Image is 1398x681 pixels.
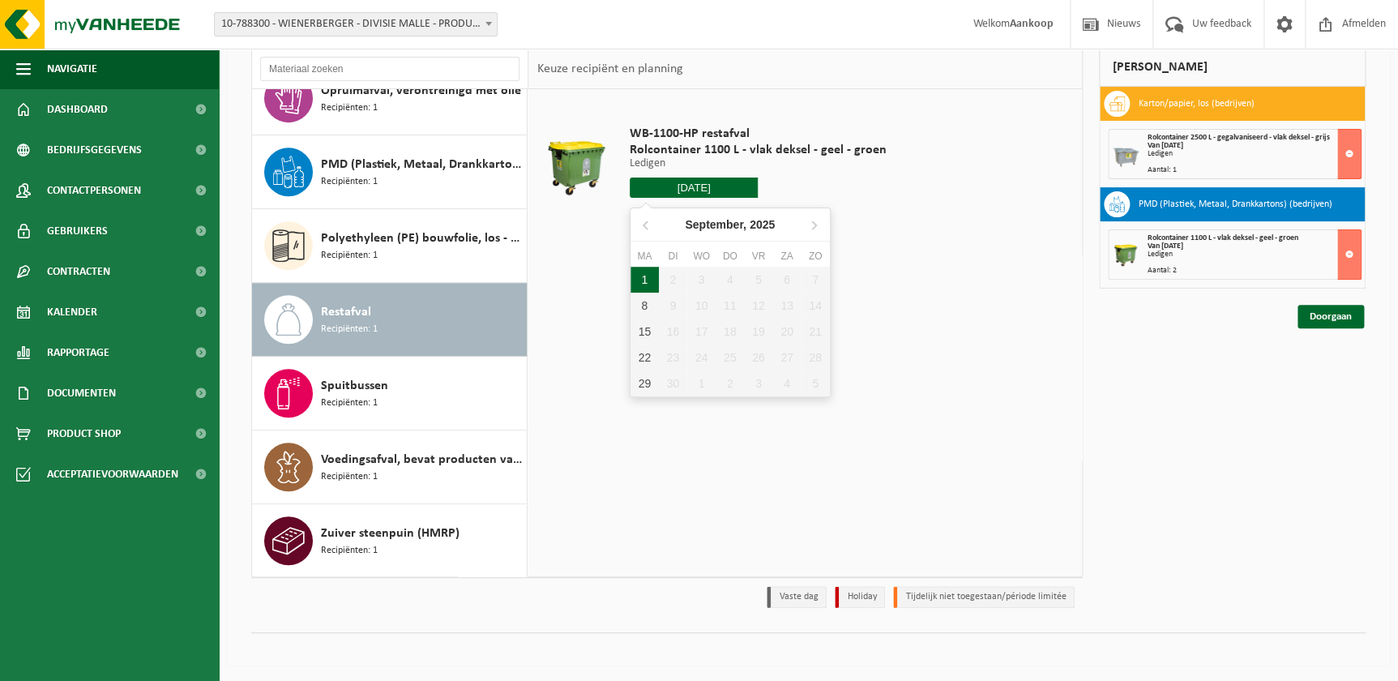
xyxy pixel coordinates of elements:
button: Restafval Recipiënten: 1 [252,283,528,357]
span: Polyethyleen (PE) bouwfolie, los - naturel/gekleurd [321,229,523,248]
span: Restafval [321,302,371,322]
a: Doorgaan [1298,305,1364,328]
span: Contactpersonen [47,170,141,211]
div: September, [678,212,781,238]
span: Contracten [47,251,110,292]
span: Navigatie [47,49,97,89]
span: Rolcontainer 1100 L - vlak deksel - geel - groen [1147,233,1298,242]
i: 2025 [750,219,775,230]
div: ma [631,248,659,264]
span: Recipiënten: 1 [321,543,378,559]
span: Gebruikers [47,211,108,251]
span: Rapportage [47,332,109,373]
h3: Karton/papier, los (bedrijven) [1138,91,1254,117]
span: Recipiënten: 1 [321,469,378,485]
span: WB-1100-HP restafval [630,126,887,142]
div: 8 [631,293,659,319]
span: Kalender [47,292,97,332]
span: Acceptatievoorwaarden [47,454,178,495]
div: vr [744,248,772,264]
strong: Van [DATE] [1147,242,1182,251]
div: Keuze recipiënt en planning [528,49,690,89]
button: Opruimafval, verontreinigd met olie Recipiënten: 1 [252,62,528,135]
div: di [659,248,687,264]
div: 22 [631,345,659,370]
span: 10-788300 - WIENERBERGER - DIVISIE MALLE - PRODUCTIE - MALLE [214,12,498,36]
button: Voedingsafval, bevat producten van dierlijke oorsprong, onverpakt, categorie 3 Recipiënten: 1 [252,430,528,504]
div: Ledigen [1147,251,1361,259]
p: Ledigen [630,158,887,169]
strong: Van [DATE] [1147,141,1182,150]
span: 10-788300 - WIENERBERGER - DIVISIE MALLE - PRODUCTIE - MALLE [215,13,497,36]
div: [PERSON_NAME] [1099,48,1366,87]
span: Recipiënten: 1 [321,322,378,337]
span: Spuitbussen [321,376,388,396]
span: Recipiënten: 1 [321,174,378,190]
button: PMD (Plastiek, Metaal, Drankkartons) (bedrijven) Recipiënten: 1 [252,135,528,209]
div: zo [802,248,830,264]
input: Materiaal zoeken [260,57,519,81]
li: Vaste dag [767,586,827,608]
button: Polyethyleen (PE) bouwfolie, los - naturel/gekleurd Recipiënten: 1 [252,209,528,283]
div: do [716,248,744,264]
span: Opruimafval, verontreinigd met olie [321,81,521,101]
span: Recipiënten: 1 [321,248,378,263]
span: Bedrijfsgegevens [47,130,142,170]
input: Selecteer datum [630,178,759,198]
div: za [772,248,801,264]
li: Tijdelijk niet toegestaan/période limitée [893,586,1075,608]
span: Product Shop [47,413,121,454]
span: Rolcontainer 1100 L - vlak deksel - geel - groen [630,142,887,158]
span: Recipiënten: 1 [321,101,378,116]
div: Aantal: 1 [1147,166,1361,174]
div: Ledigen [1147,150,1361,158]
div: wo [687,248,716,264]
span: Rolcontainer 2500 L - gegalvaniseerd - vlak deksel - grijs [1147,133,1329,142]
span: Recipiënten: 1 [321,396,378,411]
span: Documenten [47,373,116,413]
span: Voedingsafval, bevat producten van dierlijke oorsprong, onverpakt, categorie 3 [321,450,523,469]
li: Holiday [835,586,885,608]
div: Aantal: 2 [1147,267,1361,275]
h3: PMD (Plastiek, Metaal, Drankkartons) (bedrijven) [1138,191,1332,217]
span: PMD (Plastiek, Metaal, Drankkartons) (bedrijven) [321,155,523,174]
span: Zuiver steenpuin (HMRP) [321,524,460,543]
strong: Aankoop [1010,18,1054,30]
span: Dashboard [47,89,108,130]
button: Spuitbussen Recipiënten: 1 [252,357,528,430]
div: 15 [631,319,659,345]
div: 1 [631,267,659,293]
div: 29 [631,370,659,396]
button: Zuiver steenpuin (HMRP) Recipiënten: 1 [252,504,528,577]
